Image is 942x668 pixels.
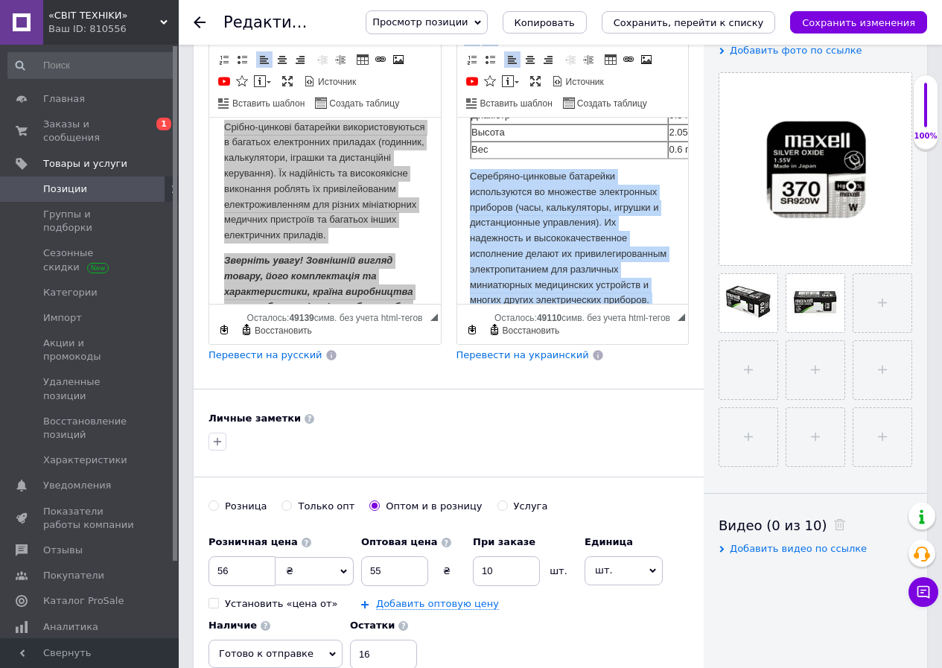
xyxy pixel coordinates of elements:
button: Копировать [503,11,587,34]
div: Оптом и в розницу [386,500,482,513]
span: Покупатели [43,569,104,582]
a: Увеличить отступ [580,51,596,68]
a: Создать таблицу [313,95,401,111]
p: Серебряно-цинковые батарейки используются во множестве электронных приборов (часы, калькуляторы, ... [13,51,214,191]
a: Вставить иконку [234,73,250,89]
a: Таблица [354,51,371,68]
span: «CBIT TEXHIKИ» [48,9,160,22]
iframe: Визуальный текстовый редактор, E16846AC-80C0-40A8-872F-B4B009C89E7B [209,118,441,304]
div: Услуга [514,500,548,513]
a: Вставить шаблон [464,95,555,111]
div: шт. [540,564,577,578]
span: Товары и услуги [43,157,127,171]
a: Вставить/Редактировать ссылку (Ctrl+L) [620,51,637,68]
span: Источник [564,76,604,89]
button: Сохранить, перейти к списку [602,11,776,34]
div: ₴ [428,564,465,578]
span: Позиции [43,182,87,196]
a: Развернуть [279,73,296,89]
span: Сезонные скидки [43,246,138,273]
a: Вставить / удалить нумерованный список [216,51,232,68]
span: Добавить фото по ссылке [730,45,862,56]
span: Создать таблицу [327,98,399,110]
iframe: Визуальный текстовый редактор, 09B57FED-8220-41A5-8A09-86CE3ECBD9E3 [457,118,689,304]
a: Уменьшить отступ [314,51,331,68]
div: Розница [225,500,267,513]
span: Вставить шаблон [230,98,305,110]
i: Сохранить, перейти к списку [614,17,764,28]
a: По правому краю [540,51,556,68]
a: По центру [522,51,538,68]
span: шт. [585,556,663,585]
span: Перевести на украинский [456,349,589,360]
a: По левому краю [504,51,521,68]
div: Ваш ID: 810556 [48,22,179,36]
a: Источник [550,73,606,89]
a: Вставить иконку [482,73,498,89]
em: Зверніть увагу! Зовнішній вигляд товару, його комплектація та характеристики, країна виробництва ... [15,137,203,210]
span: Готово к отправке [219,648,314,659]
span: Просмотр позиции [372,16,468,28]
input: 0 [209,556,276,586]
span: ₴ [286,565,293,576]
a: По левому краю [256,51,273,68]
span: Характеристики [43,454,127,467]
span: Импорт [43,311,82,325]
a: Вставить / удалить маркированный список [234,51,250,68]
a: Вставить / удалить маркированный список [482,51,498,68]
a: Восстановить [238,322,314,338]
a: Изображение [638,51,655,68]
span: Категории [43,286,98,299]
a: Сделать резервную копию сейчас [464,322,480,338]
span: Вставить шаблон [478,98,553,110]
span: Аналитика [43,620,98,634]
span: Отзывы [43,544,83,557]
button: Сохранить изменения [790,11,927,34]
span: Показатели работы компании [43,505,138,532]
a: Увеличить отступ [332,51,349,68]
span: 49139 [289,313,314,323]
b: Наличие [209,620,257,631]
label: При заказе [473,535,577,549]
span: Главная [43,92,85,106]
span: Восстановить [252,325,312,337]
a: Сделать резервную копию сейчас [216,322,232,338]
a: По центру [274,51,290,68]
i: Сохранить изменения [802,17,915,28]
span: Восстановление позиций [43,415,138,442]
span: 1 [156,118,171,130]
div: Установить «цена от» [225,597,337,611]
div: Подсчет символов [247,309,430,323]
a: Таблица [602,51,619,68]
b: Остатки [350,620,395,631]
div: Подсчет символов [494,309,678,323]
td: 2.05 мм [211,7,457,24]
td: Высота [13,7,211,24]
span: Источник [316,76,356,89]
span: Перетащите для изменения размера [430,314,438,321]
span: 49110 [537,313,561,323]
span: Добавить видео по ссылке [730,543,867,554]
span: Перетащите для изменения размера [678,314,685,321]
span: Группы и подборки [43,208,138,235]
a: Вставить / удалить нумерованный список [464,51,480,68]
a: Изображение [390,51,407,68]
a: Создать таблицу [561,95,649,111]
a: Вставить сообщение [500,73,521,89]
a: Развернуть [527,73,544,89]
a: Добавить видео с YouTube [464,73,480,89]
span: Заказы и сообщения [43,118,138,144]
td: 0.6 г [211,24,457,41]
a: Добавить оптовую цену [376,598,499,610]
b: Розничная цена [209,536,298,547]
div: Только опт [298,500,354,513]
span: Восстановить [500,325,560,337]
span: Создать таблицу [575,98,647,110]
a: Уменьшить отступ [562,51,579,68]
td: Вес [13,24,211,41]
span: Акции и промокоды [43,337,138,363]
a: Вставить шаблон [216,95,307,111]
a: Добавить видео с YouTube [216,73,232,89]
span: Копировать [515,17,575,28]
button: Чат с покупателем [908,577,938,607]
